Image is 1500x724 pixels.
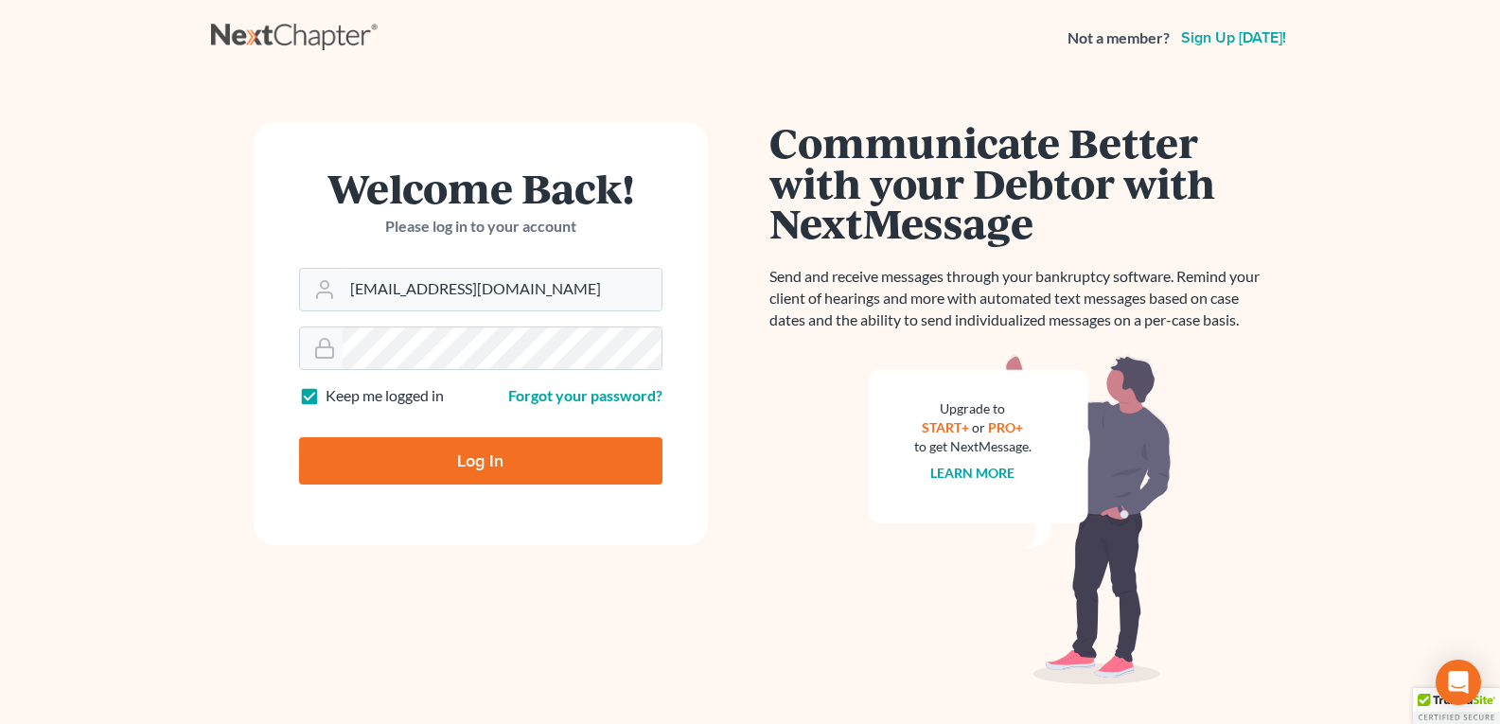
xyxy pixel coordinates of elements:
[922,419,969,435] a: START+
[1177,30,1290,45] a: Sign up [DATE]!
[869,354,1172,685] img: nextmessage_bg-59042aed3d76b12b5cd301f8e5b87938c9018125f34e5fa2b7a6b67550977c72.svg
[1413,688,1500,724] div: TrustedSite Certified
[299,216,662,238] p: Please log in to your account
[299,168,662,208] h1: Welcome Back!
[326,385,444,407] label: Keep me logged in
[914,399,1032,418] div: Upgrade to
[988,419,1023,435] a: PRO+
[1068,27,1170,49] strong: Not a member?
[769,122,1271,243] h1: Communicate Better with your Debtor with NextMessage
[1436,660,1481,705] div: Open Intercom Messenger
[299,437,662,485] input: Log In
[343,269,662,310] input: Email Address
[972,419,985,435] span: or
[930,465,1015,481] a: Learn more
[508,386,662,404] a: Forgot your password?
[914,437,1032,456] div: to get NextMessage.
[769,266,1271,331] p: Send and receive messages through your bankruptcy software. Remind your client of hearings and mo...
